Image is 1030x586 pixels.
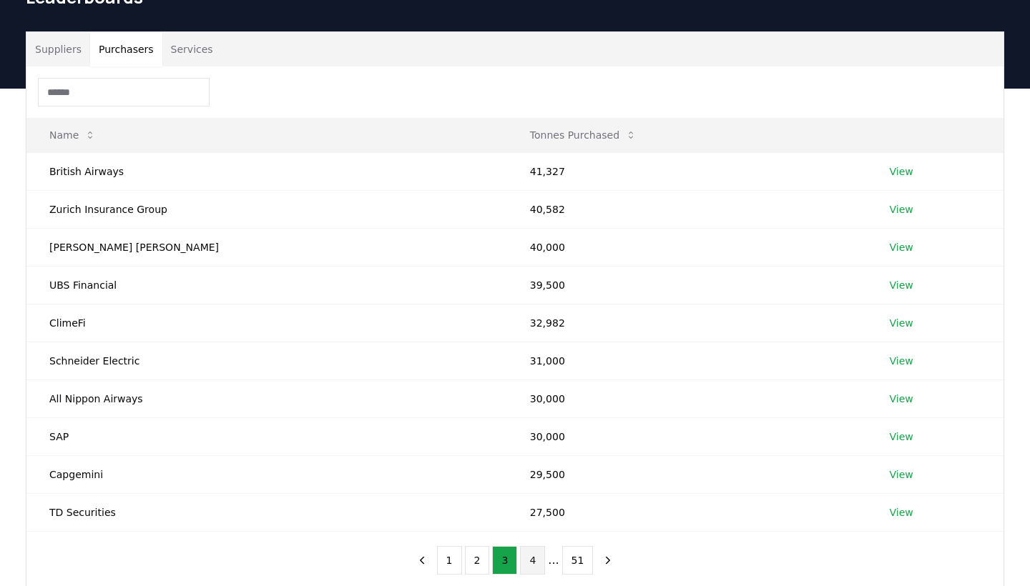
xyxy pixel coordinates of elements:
td: [PERSON_NAME] [PERSON_NAME] [26,228,507,266]
button: Name [38,121,107,149]
a: View [890,202,913,217]
td: 30,000 [507,417,867,455]
li: ... [548,552,559,569]
td: 41,327 [507,152,867,190]
td: Zurich Insurance Group [26,190,507,228]
a: View [890,505,913,520]
a: View [890,392,913,406]
td: 32,982 [507,304,867,342]
a: View [890,429,913,444]
td: UBS Financial [26,266,507,304]
td: British Airways [26,152,507,190]
button: previous page [410,546,434,575]
td: 27,500 [507,493,867,531]
button: Purchasers [90,32,162,66]
a: View [890,278,913,292]
button: next page [596,546,620,575]
button: 2 [465,546,490,575]
td: 40,000 [507,228,867,266]
td: Schneider Electric [26,342,507,379]
button: 51 [562,546,594,575]
button: Tonnes Purchased [519,121,648,149]
a: View [890,164,913,179]
button: Suppliers [26,32,90,66]
td: 40,582 [507,190,867,228]
td: 29,500 [507,455,867,493]
td: 30,000 [507,379,867,417]
button: 3 [492,546,517,575]
td: ClimeFi [26,304,507,342]
td: Capgemini [26,455,507,493]
td: TD Securities [26,493,507,531]
a: View [890,240,913,254]
button: 1 [437,546,462,575]
td: All Nippon Airways [26,379,507,417]
a: View [890,467,913,482]
button: 4 [520,546,545,575]
td: 39,500 [507,266,867,304]
a: View [890,316,913,330]
td: SAP [26,417,507,455]
button: Services [162,32,222,66]
td: 31,000 [507,342,867,379]
a: View [890,354,913,368]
